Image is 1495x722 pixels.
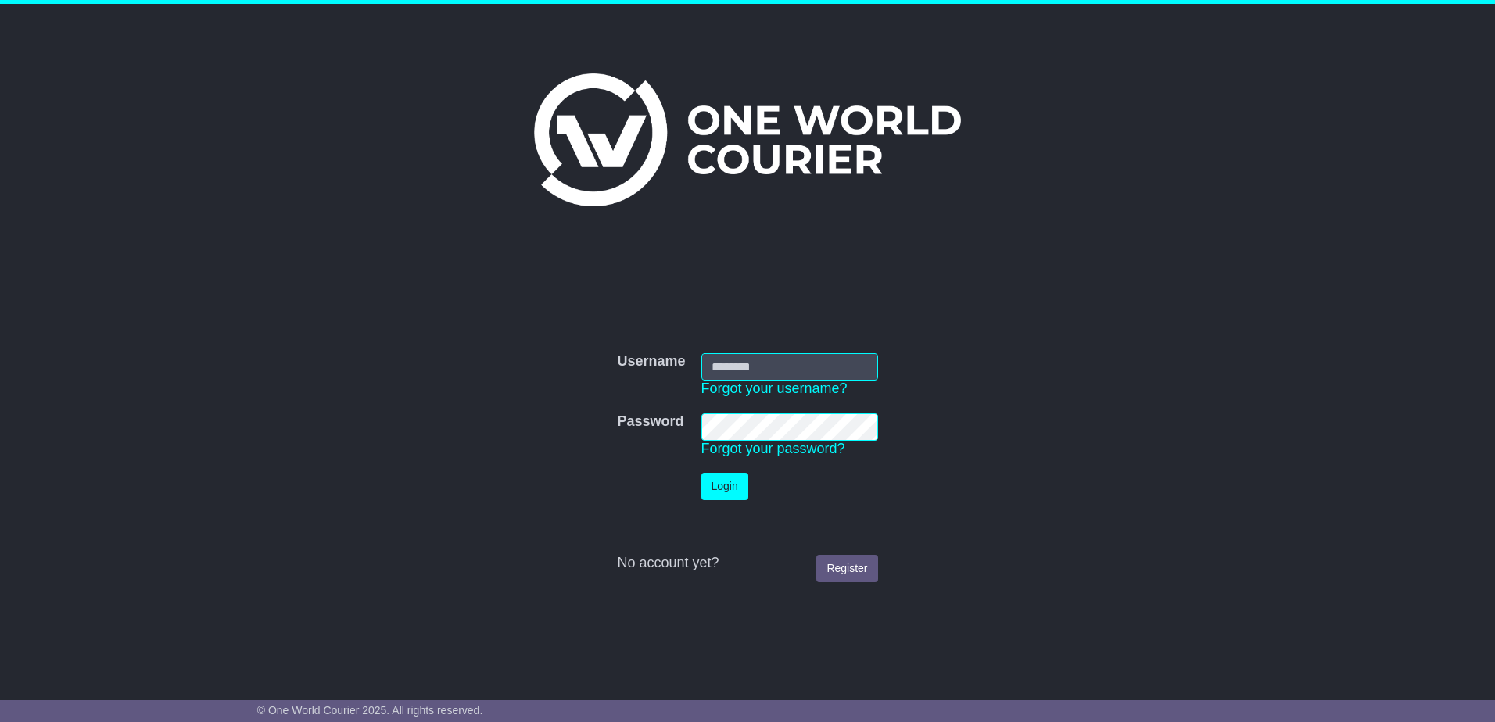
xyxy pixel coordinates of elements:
label: Username [617,353,685,370]
span: © One World Courier 2025. All rights reserved. [257,704,483,717]
a: Forgot your username? [701,381,848,396]
a: Forgot your password? [701,441,845,456]
a: Register [816,555,877,582]
label: Password [617,413,683,431]
div: No account yet? [617,555,877,572]
button: Login [701,473,748,500]
img: One World [534,73,961,206]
